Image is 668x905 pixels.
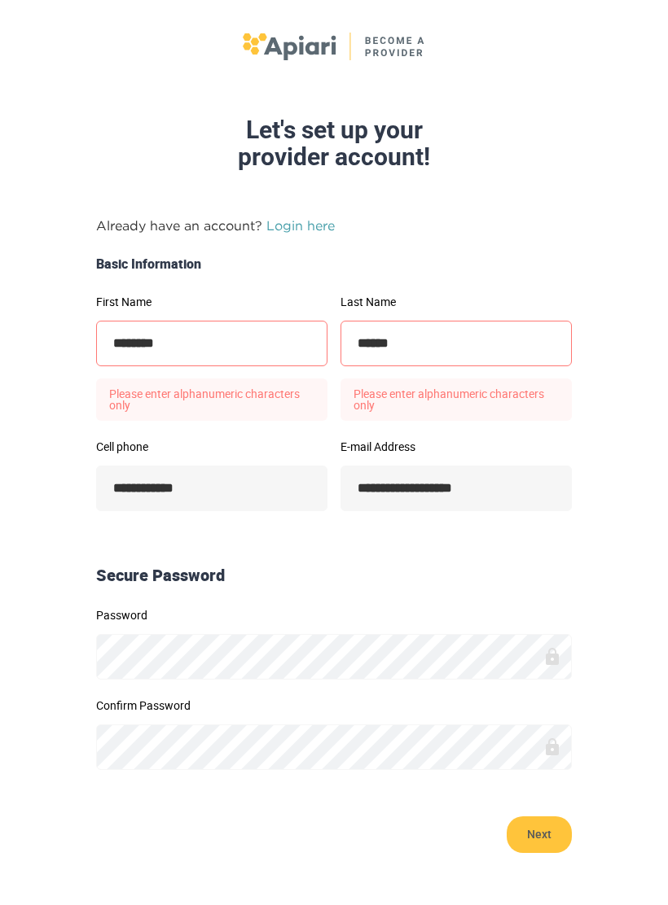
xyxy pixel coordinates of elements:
[341,378,572,421] p: Please enter alphanumeric characters only
[21,116,647,170] div: Let's set up your provider account!
[96,441,327,452] label: Cell phone
[90,564,578,588] div: Secure Password
[96,378,327,421] p: Please enter alphanumeric characters only
[523,816,556,853] span: Next
[96,610,572,621] label: Password
[341,441,572,452] label: E-mail Address
[90,255,578,273] div: Basic Information
[507,816,572,853] button: Next
[96,296,327,308] label: First Name
[266,218,335,233] a: Login here
[243,33,426,60] img: logo
[96,700,572,711] label: Confirm Password
[341,296,572,308] label: Last Name
[96,216,572,235] p: Already have an account?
